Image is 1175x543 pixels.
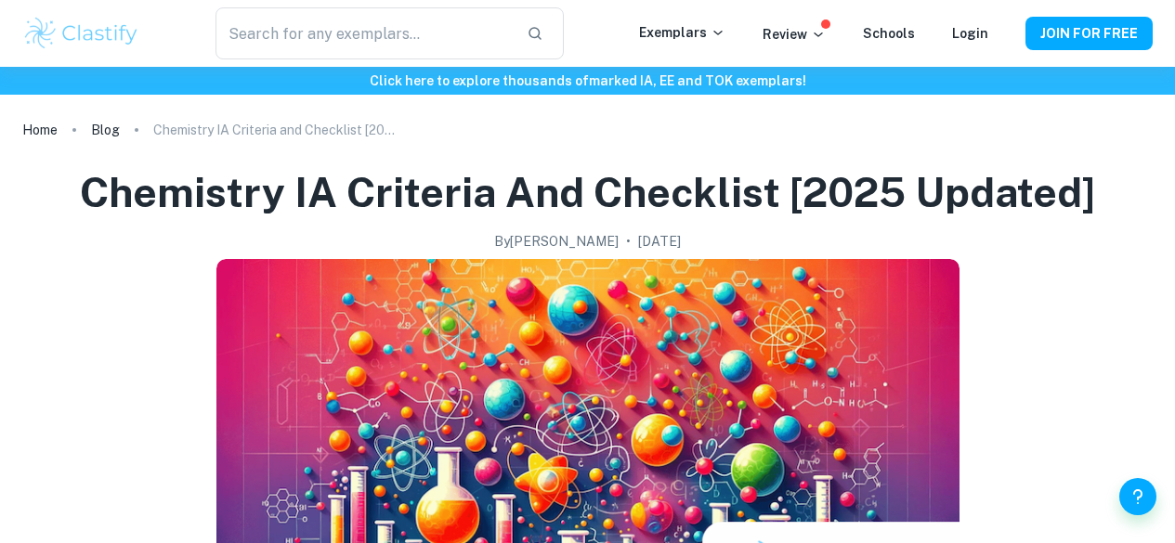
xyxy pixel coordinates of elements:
[952,26,988,41] a: Login
[153,120,395,140] p: Chemistry IA Criteria and Checklist [2025 updated]
[626,231,631,252] p: •
[1025,17,1153,50] button: JOIN FOR FREE
[4,71,1171,91] h6: Click here to explore thousands of marked IA, EE and TOK exemplars !
[494,231,619,252] h2: By [PERSON_NAME]
[638,231,681,252] h2: [DATE]
[215,7,513,59] input: Search for any exemplars...
[639,22,725,43] p: Exemplars
[1119,478,1156,515] button: Help and Feedback
[22,117,58,143] a: Home
[863,26,915,41] a: Schools
[80,165,1095,220] h1: Chemistry IA Criteria and Checklist [2025 updated]
[22,15,140,52] img: Clastify logo
[763,24,826,45] p: Review
[91,117,120,143] a: Blog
